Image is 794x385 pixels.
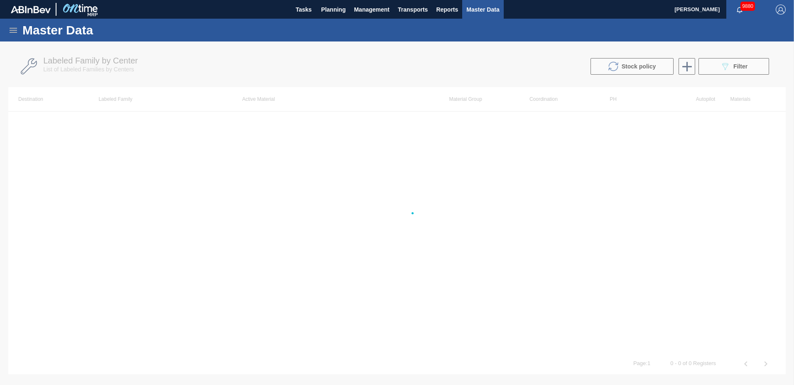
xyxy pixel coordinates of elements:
[466,5,499,15] span: Master Data
[726,4,753,15] button: Notifications
[740,2,755,11] span: 9880
[321,5,346,15] span: Planning
[398,5,428,15] span: Transports
[436,5,458,15] span: Reports
[22,25,170,35] h1: Master Data
[354,5,390,15] span: Management
[11,6,51,13] img: TNhmsLtSVTkK8tSr43FrP2fwEKptu5GPRR3wAAAABJRU5ErkJggg==
[294,5,313,15] span: Tasks
[776,5,786,15] img: Logout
